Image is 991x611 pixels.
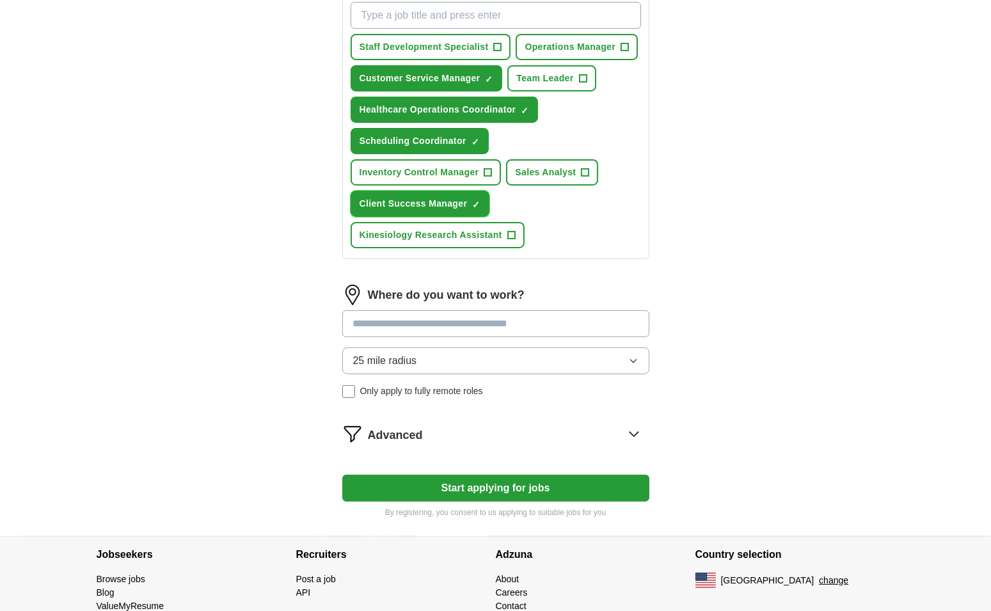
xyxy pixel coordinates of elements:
span: Scheduling Coordinator [360,134,466,148]
span: Advanced [368,427,423,444]
span: Sales Analyst [515,166,576,179]
span: Staff Development Specialist [360,40,489,54]
span: Kinesiology Research Assistant [360,228,502,242]
button: Healthcare Operations Coordinator✓ [351,97,539,123]
span: ✓ [521,106,528,116]
a: Contact [496,601,527,611]
a: About [496,574,519,584]
p: By registering, you consent to us applying to suitable jobs for you [342,507,649,518]
a: Browse jobs [97,574,145,584]
button: Kinesiology Research Assistant [351,222,525,248]
img: US flag [695,573,716,588]
span: Team Leader [516,72,573,85]
span: 25 mile radius [353,353,417,369]
button: Client Success Manager✓ [351,191,490,217]
span: [GEOGRAPHIC_DATA] [721,574,814,587]
button: 25 mile radius [342,347,649,374]
button: Scheduling Coordinator✓ [351,128,489,154]
input: Only apply to fully remote roles [342,385,355,398]
span: Client Success Manager [360,197,468,210]
button: Staff Development Specialist [351,34,511,60]
label: Where do you want to work? [368,287,525,304]
span: Healthcare Operations Coordinator [360,103,516,116]
span: ✓ [485,74,493,84]
button: Sales Analyst [506,159,598,186]
a: Blog [97,587,115,598]
img: filter [342,424,363,444]
button: Inventory Control Manager [351,159,502,186]
span: Customer Service Manager [360,72,480,85]
a: Careers [496,587,528,598]
input: Type a job title and press enter [351,2,641,29]
button: change [819,574,848,587]
button: Start applying for jobs [342,475,649,502]
a: API [296,587,311,598]
a: Post a job [296,574,336,584]
span: ✓ [472,137,479,147]
a: ValueMyResume [97,601,164,611]
span: Inventory Control Manager [360,166,479,179]
span: Only apply to fully remote roles [360,385,483,398]
button: Customer Service Manager✓ [351,65,503,91]
button: Operations Manager [516,34,638,60]
span: Operations Manager [525,40,615,54]
span: ✓ [472,200,480,210]
h4: Country selection [695,537,895,573]
button: Team Leader [507,65,596,91]
img: location.png [342,285,363,305]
